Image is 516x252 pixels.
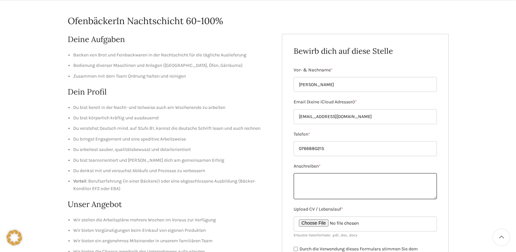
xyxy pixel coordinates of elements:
a: Scroll to top button [493,229,509,245]
li: Du denkst mit und versuchst Abläufe und Prozesse zu verbessern [73,167,272,174]
li: Wir bieten Vergünstigungen beim Einkauf von eigenen Produkten [73,227,272,234]
li: Du bist körperlich kräftig und ausdauernd [73,114,272,122]
label: Telefon [294,131,437,138]
strong: Vorteil [73,178,86,184]
label: Email (keine iCloud Adressen) [294,98,437,106]
li: : Berufserfahrung (in einer Bäckerei) oder eine abgeschlossene Ausbildung (Bäcker-Konditor EFZ od... [73,178,272,192]
li: Du arbeitest sauber, qualitätsbewusst und detailorientiert [73,146,272,153]
li: Wir stellen die Arbeitspläne mehrere Wochen im Voraus zur Verfügung [73,216,272,224]
label: Upload CV / Lebenslauf [294,206,437,213]
li: Zusammen mit dem Team Ordnung halten und reinigen [73,73,272,80]
li: Wir bieten ein angenehmes Miteinander in unserem familiären Team [73,237,272,245]
li: Du bringst Engagement und eine speditive Arbeitsweise [73,136,272,143]
li: Backen von Brot und Feinbackwaren in der Nachtschicht für die tägliche Auslieferung [73,52,272,59]
li: Bedienung diverser Maschinen und Anlagen ([GEOGRAPHIC_DATA], Öfen, Gärräume) [73,62,272,69]
h2: Unser Angebot [68,199,272,210]
li: Du verstehst Deutsch mind. auf Stufe B1, kannst die deutsche Schrift lesen und auch rechnen [73,125,272,132]
h2: Bewirb dich auf diese Stelle [294,46,437,57]
h1: OfenbäckerIn Nachtschicht 60-100% [68,15,449,27]
label: Anschreiben [294,163,437,170]
h2: Dein Profil [68,86,272,97]
label: Vor- & Nachname [294,67,437,74]
li: Du bist teamorientiert und [PERSON_NAME] dich am gemeinsamen Erfolg [73,157,272,164]
h2: Deine Aufgaben [68,34,272,45]
li: Du bist bereit in der Nacht- und teilweise auch am Wochenende zu arbeiten [73,104,272,111]
small: Erlaubte Dateiformate: .pdf, .doc, .docx [294,233,357,237]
